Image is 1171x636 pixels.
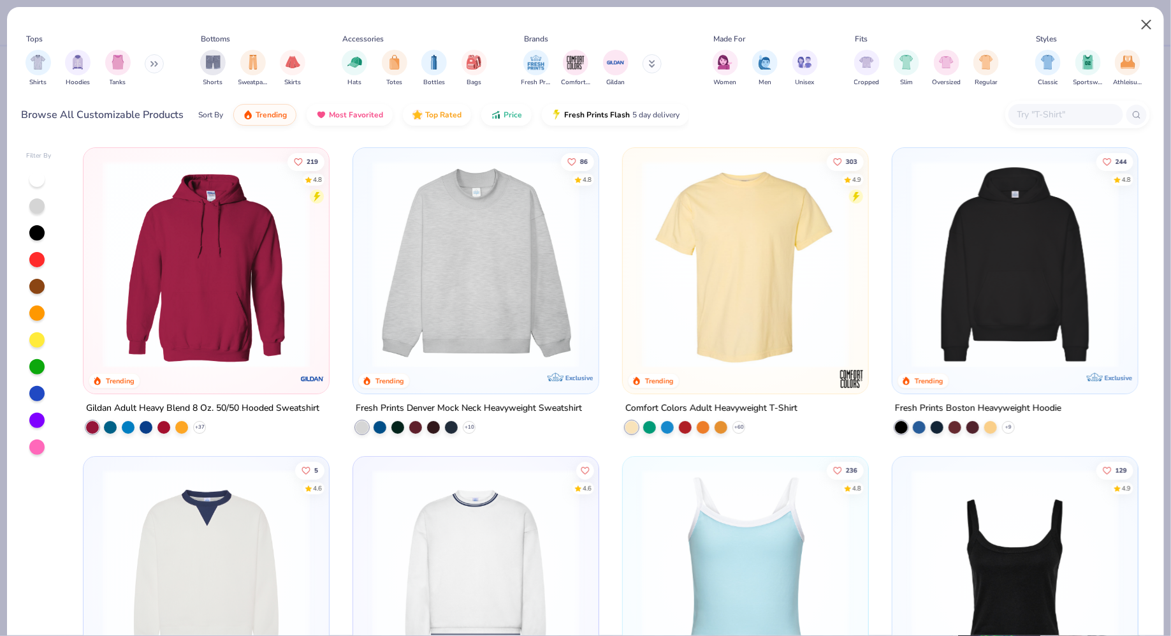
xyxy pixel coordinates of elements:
[105,50,131,87] div: filter for Tanks
[1016,107,1114,122] input: Try "T-Shirt"
[86,401,319,417] div: Gildan Adult Heavy Blend 8 Oz. 50/50 Hooded Sweatshirt
[560,152,593,170] button: Like
[797,55,812,70] img: Unisex Image
[576,461,593,479] button: Like
[752,50,778,87] button: filter button
[1041,55,1056,70] img: Classic Image
[343,33,384,45] div: Accessories
[287,152,324,170] button: Like
[1035,50,1061,87] div: filter for Classic
[356,401,582,417] div: Fresh Prints Denver Mock Neck Heavyweight Sweatshirt
[25,50,51,87] div: filter for Shirts
[29,78,47,87] span: Shirts
[427,55,441,70] img: Bottles Image
[894,50,919,87] button: filter button
[200,50,226,87] div: filter for Shorts
[314,467,317,473] span: 5
[307,104,393,126] button: Most Favorited
[1113,50,1142,87] div: filter for Athleisure
[201,33,231,45] div: Bottoms
[899,55,913,70] img: Slim Image
[203,78,223,87] span: Shorts
[606,78,625,87] span: Gildan
[792,50,818,87] div: filter for Unisex
[939,55,954,70] img: Oversized Image
[582,175,591,184] div: 4.8
[200,50,226,87] button: filter button
[194,424,204,431] span: + 37
[306,158,317,165] span: 219
[521,50,551,87] div: filter for Fresh Prints
[855,33,868,45] div: Fits
[280,50,305,87] button: filter button
[1073,50,1103,87] div: filter for Sportswear
[1035,50,1061,87] button: filter button
[312,484,321,493] div: 4.6
[796,78,815,87] span: Unisex
[233,104,296,126] button: Trending
[300,366,325,392] img: Gildan logo
[636,161,855,368] img: 029b8af0-80e6-406f-9fdc-fdf898547912
[284,78,301,87] span: Skirts
[859,55,874,70] img: Cropped Image
[206,55,221,70] img: Shorts Image
[286,55,300,70] img: Skirts Image
[579,158,587,165] span: 86
[403,104,471,126] button: Top Rated
[714,78,737,87] span: Women
[713,50,738,87] div: filter for Women
[932,50,961,87] button: filter button
[467,78,481,87] span: Bags
[894,50,919,87] div: filter for Slim
[386,78,402,87] span: Totes
[1073,50,1103,87] button: filter button
[521,78,551,87] span: Fresh Prints
[759,78,771,87] span: Men
[312,175,321,184] div: 4.8
[462,50,487,87] button: filter button
[561,50,590,87] div: filter for Comfort Colors
[347,55,362,70] img: Hats Image
[238,50,268,87] div: filter for Sweatpants
[625,401,797,417] div: Comfort Colors Adult Heavyweight T-Shirt
[421,50,447,87] div: filter for Bottles
[826,152,863,170] button: Like
[66,78,90,87] span: Hoodies
[527,53,546,72] img: Fresh Prints Image
[1005,424,1012,431] span: + 9
[22,107,184,122] div: Browse All Customizable Products
[347,78,361,87] span: Hats
[632,108,680,122] span: 5 day delivery
[238,78,268,87] span: Sweatpants
[932,78,961,87] span: Oversized
[565,374,593,382] span: Exclusive
[542,104,689,126] button: Fresh Prints Flash5 day delivery
[481,104,532,126] button: Price
[295,461,324,479] button: Like
[26,151,52,161] div: Filter By
[1073,78,1103,87] span: Sportswear
[973,50,999,87] div: filter for Regular
[852,175,861,184] div: 4.9
[105,50,131,87] button: filter button
[243,110,253,120] img: trending.gif
[758,55,772,70] img: Men Image
[342,50,367,87] button: filter button
[582,484,591,493] div: 4.6
[852,484,861,493] div: 4.8
[382,50,407,87] div: filter for Totes
[854,78,880,87] span: Cropped
[412,110,423,120] img: TopRated.gif
[110,78,126,87] span: Tanks
[521,50,551,87] button: filter button
[198,109,223,121] div: Sort By
[900,78,913,87] span: Slim
[71,55,85,70] img: Hoodies Image
[975,78,998,87] span: Regular
[713,50,738,87] button: filter button
[96,161,316,368] img: 01756b78-01f6-4cc6-8d8a-3c30c1a0c8ac
[462,50,487,87] div: filter for Bags
[586,161,806,368] img: a90f7c54-8796-4cb2-9d6e-4e9644cfe0fe
[464,424,474,431] span: + 10
[1121,55,1135,70] img: Athleisure Image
